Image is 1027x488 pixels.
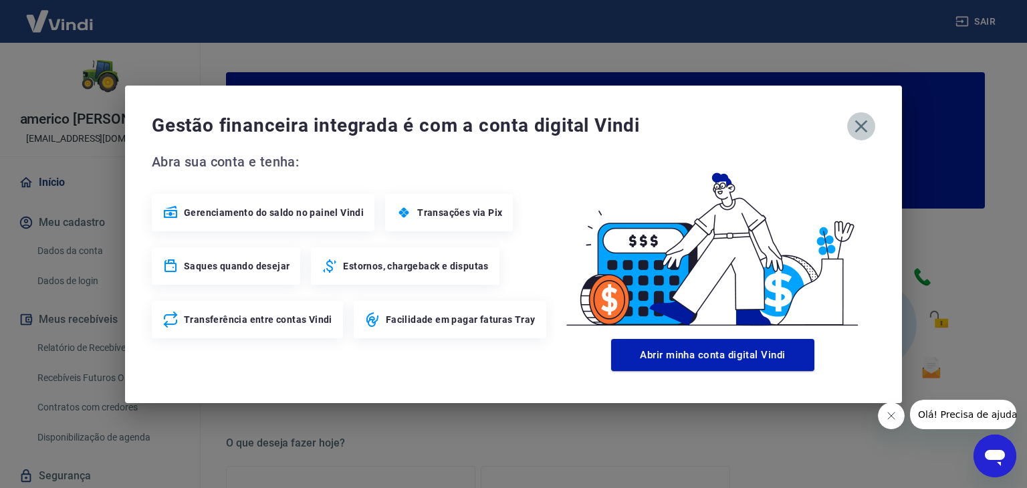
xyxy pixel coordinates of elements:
iframe: Fechar mensagem [878,402,905,429]
span: Transações via Pix [417,206,502,219]
span: Estornos, chargeback e disputas [343,259,488,273]
iframe: Botão para abrir a janela de mensagens [974,435,1016,477]
span: Gestão financeira integrada é com a conta digital Vindi [152,112,847,139]
iframe: Mensagem da empresa [910,400,1016,429]
span: Transferência entre contas Vindi [184,313,332,326]
span: Facilidade em pagar faturas Tray [386,313,536,326]
span: Gerenciamento do saldo no painel Vindi [184,206,364,219]
span: Saques quando desejar [184,259,290,273]
span: Abra sua conta e tenha: [152,151,550,172]
span: Olá! Precisa de ajuda? [8,9,112,20]
img: Good Billing [550,151,875,334]
button: Abrir minha conta digital Vindi [611,339,814,371]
